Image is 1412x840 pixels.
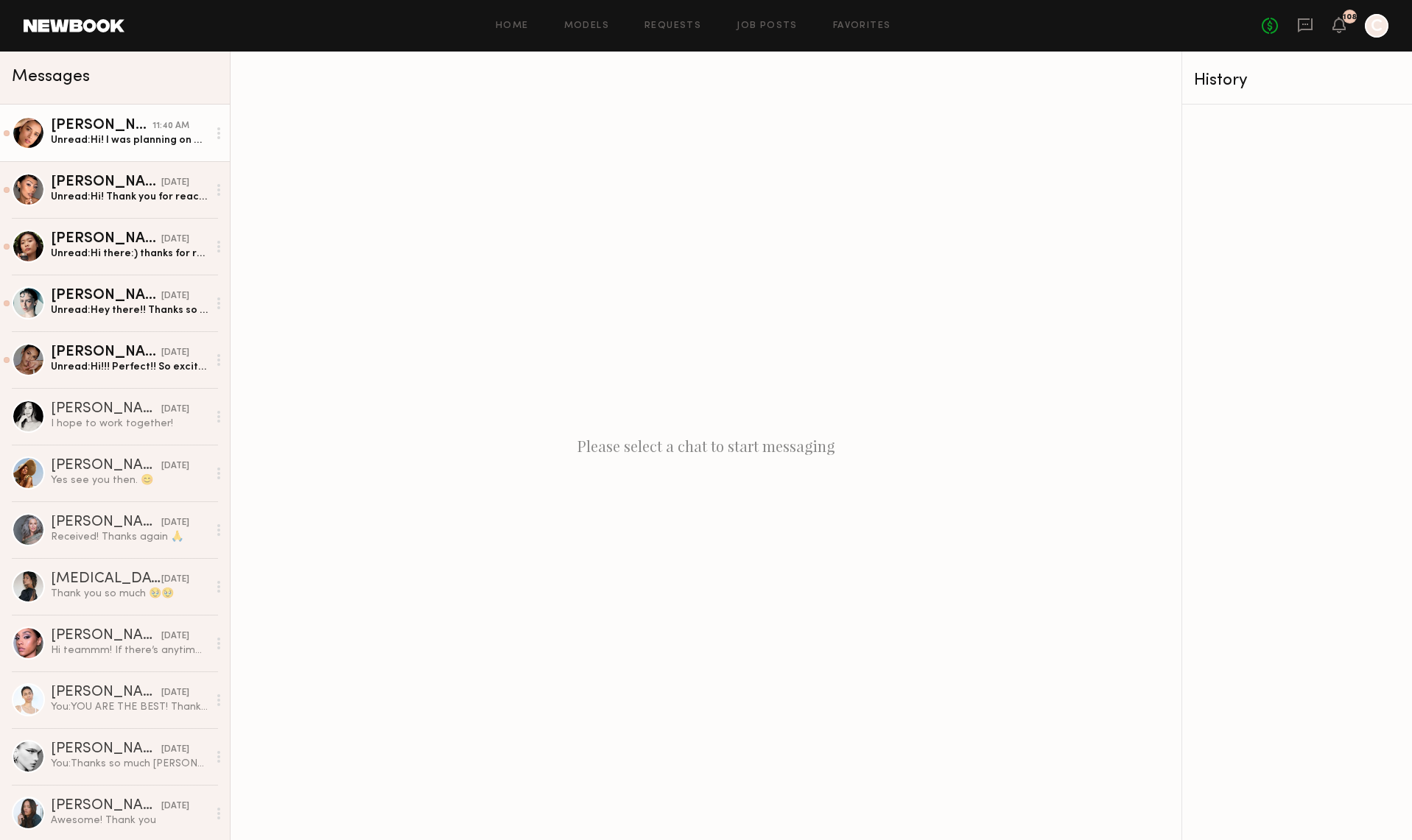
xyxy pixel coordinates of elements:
[51,572,161,587] div: [MEDICAL_DATA][PERSON_NAME]
[51,473,208,487] div: Yes see you then. 😊
[161,459,189,473] div: [DATE]
[51,799,161,813] div: [PERSON_NAME]
[161,800,189,813] div: [DATE]
[51,643,208,657] div: Hi teammm! If there’s anytime for me to stop by [DATE] for a little casting , please let me know(:
[51,360,208,374] div: Unread: Hi!!! Perfect!! So excited to work together again!!!! Speak to you guys soon!!!
[51,757,208,771] div: You: Thanks so much [PERSON_NAME]! It was a JOY to have you!!
[644,21,701,31] a: Requests
[12,68,90,85] span: Messages
[737,21,798,31] a: Job Posts
[1343,13,1357,21] div: 108
[161,176,189,190] div: [DATE]
[564,21,609,31] a: Models
[51,345,161,360] div: [PERSON_NAME]
[161,686,189,700] div: [DATE]
[51,459,161,473] div: [PERSON_NAME]
[161,573,189,587] div: [DATE]
[51,190,208,204] div: Unread: Hi! Thank you for reaching out, but I will be out of town on the casting date!
[51,587,208,601] div: Thank you so much 🥹🥹
[51,303,208,317] div: Unread: Hey there!! Thanks so much for reaching out!! I’m actually in the process of moving to [G...
[51,175,161,190] div: [PERSON_NAME]
[51,813,208,827] div: Awesome! Thank you
[51,119,152,133] div: [PERSON_NAME]
[161,629,189,643] div: [DATE]
[496,21,529,31] a: Home
[51,629,161,643] div: [PERSON_NAME]
[161,346,189,360] div: [DATE]
[51,700,208,714] div: You: YOU ARE THE BEST! Thanks so much [PERSON_NAME]!
[231,52,1181,840] div: Please select a chat to start messaging
[152,119,189,133] div: 11:40 AM
[51,289,161,303] div: [PERSON_NAME]
[51,685,161,700] div: [PERSON_NAME]
[833,21,891,31] a: Favorites
[51,402,161,417] div: [PERSON_NAME]
[51,232,161,247] div: [PERSON_NAME]
[161,743,189,757] div: [DATE]
[1365,14,1388,38] a: C
[51,515,161,530] div: [PERSON_NAME]
[161,403,189,417] div: [DATE]
[51,742,161,757] div: [PERSON_NAME]
[1194,72,1400,89] div: History
[161,289,189,303] div: [DATE]
[161,233,189,247] div: [DATE]
[51,417,208,431] div: I hope to work together!
[51,530,208,544] div: Received! Thanks again 🙏
[161,516,189,530] div: [DATE]
[51,247,208,261] div: Unread: Hi there:) thanks for reaching out! And yes, [PERSON_NAME] did tell me about this- thanks...
[51,133,208,147] div: Unread: Hi! I️ was planning on attending the casting [DATE], but I️ just found out that I️ was ex...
